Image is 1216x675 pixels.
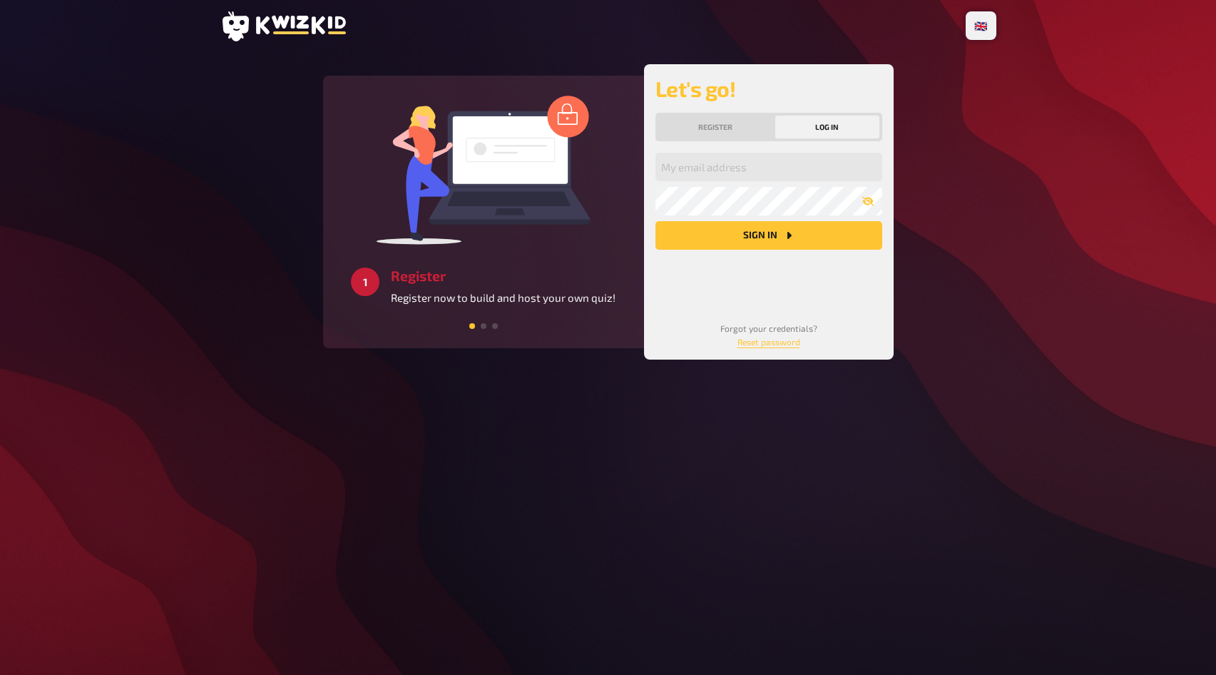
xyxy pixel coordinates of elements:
[351,268,379,296] div: 1
[720,323,817,347] small: Forgot your credentials?
[391,268,615,284] h3: Register
[377,95,591,245] img: log in
[775,116,879,138] button: Log in
[391,290,615,306] p: Register now to build and host your own quiz!
[969,14,993,37] li: 🇬🇧
[737,337,800,347] a: Reset password
[655,76,882,101] h2: Let's go!
[655,221,882,250] button: Sign in
[658,116,773,138] button: Register
[655,153,882,181] input: My email address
